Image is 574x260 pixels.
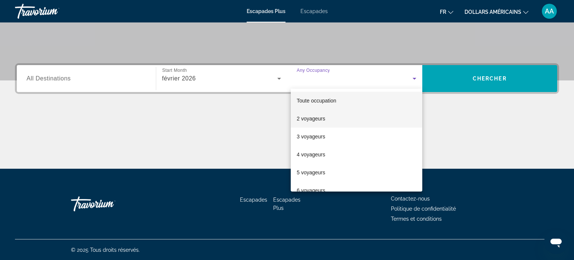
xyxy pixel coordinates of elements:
[544,230,568,254] iframe: Bouton de lancement de la fenêtre de messagerie
[297,98,336,104] font: Toute occupation
[297,152,325,157] font: 4 voyageurs
[297,116,325,122] font: 2 voyageurs
[297,134,325,140] font: 3 voyageurs
[297,169,325,175] font: 5 voyageurs
[297,187,325,193] font: 6 voyageurs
